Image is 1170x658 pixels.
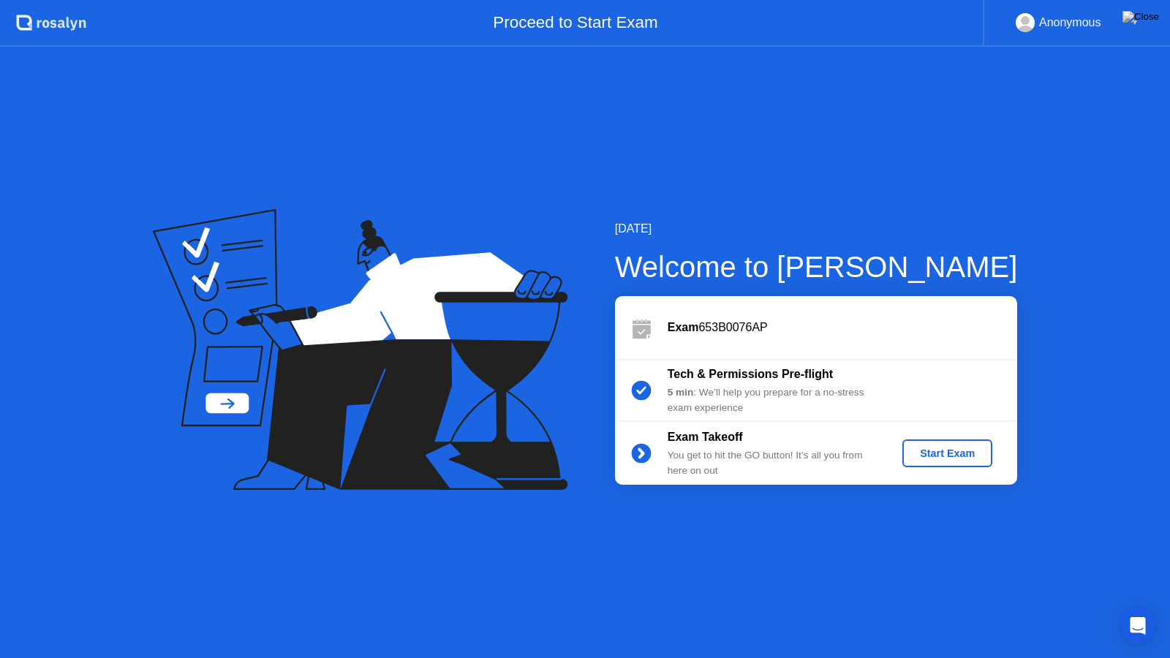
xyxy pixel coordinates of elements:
[668,431,743,443] b: Exam Takeoff
[902,439,992,467] button: Start Exam
[668,387,694,398] b: 5 min
[1122,11,1159,23] img: Close
[1039,13,1101,32] div: Anonymous
[615,220,1018,238] div: [DATE]
[668,319,1017,336] div: 653B0076AP
[668,448,878,478] div: You get to hit the GO button! It’s all you from here on out
[908,447,986,459] div: Start Exam
[668,321,699,333] b: Exam
[615,245,1018,289] div: Welcome to [PERSON_NAME]
[1120,608,1155,643] div: Open Intercom Messenger
[668,385,878,415] div: : We’ll help you prepare for a no-stress exam experience
[668,368,833,380] b: Tech & Permissions Pre-flight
